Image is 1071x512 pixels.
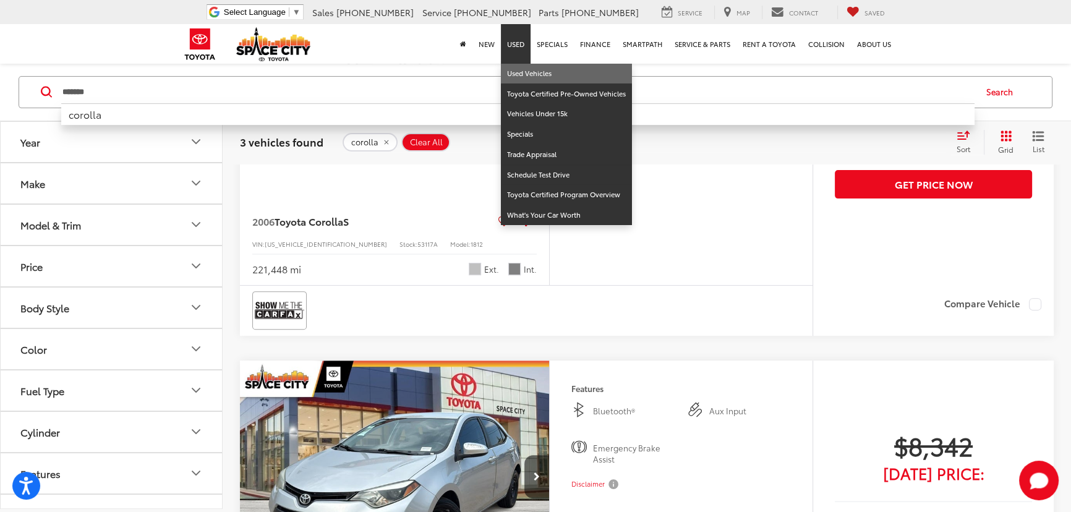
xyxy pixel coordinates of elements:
span: S [343,214,349,228]
a: Finance [574,24,617,64]
a: Rent a Toyota [736,24,802,64]
span: Contact [789,8,818,17]
span: Service [422,6,451,19]
div: Body Style [189,300,203,315]
div: Cylinder [20,426,60,438]
button: Clear All [401,133,450,151]
div: Price [189,258,203,273]
a: About Us [851,24,897,64]
button: Grid View [984,130,1023,155]
div: Color [20,343,47,355]
button: remove corolla [343,133,398,151]
span: Toyota Corolla [275,214,343,228]
button: Get Price Now [835,170,1032,198]
div: Model & Trim [20,219,81,231]
div: Color [189,341,203,356]
button: Search [975,77,1031,108]
input: Search by Make, Model, or Keyword [61,77,975,107]
button: Body StyleBody Style [1,288,223,328]
span: [PHONE_NUMBER] [561,6,639,19]
span: Service [678,8,702,17]
a: Toyota Certified Program Overview [501,185,632,205]
span: VIN: [252,239,265,249]
button: FeaturesFeatures [1,453,223,493]
span: Dark Charcoal [508,263,521,275]
span: Map [736,8,750,17]
span: Model: [450,239,471,249]
button: Select sort value [950,130,984,155]
a: My Saved Vehicles [837,6,894,19]
a: What's Your Car Worth [501,205,632,225]
span: Bluetooth® [593,405,675,417]
button: MakeMake [1,163,223,203]
span: Emergency Brake Assist [593,442,675,465]
span: Saved [864,8,885,17]
button: PricePrice [1,246,223,286]
a: Home [454,24,472,64]
a: Specials [501,124,632,145]
span: Silver Streak Mica [469,263,481,275]
button: ColorColor [1,329,223,369]
button: Next image [524,455,549,498]
button: Fuel TypeFuel Type [1,370,223,411]
a: New [472,24,501,64]
a: 2006Toyota CorollaS [252,215,493,228]
button: YearYear [1,122,223,162]
label: Compare Vehicle [944,298,1041,310]
a: Service & Parts [668,24,736,64]
div: Year [189,134,203,149]
button: CylinderCylinder [1,412,223,452]
span: [DATE] Price: [835,467,1032,479]
img: Space City Toyota [236,27,310,61]
span: 2006 [252,214,275,228]
span: Ext. [484,263,499,275]
svg: Start Chat [1019,461,1059,500]
a: Vehicles Under 15k [501,104,632,124]
button: Model & TrimModel & Trim [1,205,223,245]
div: Model & Trim [189,217,203,232]
div: Body Style [20,302,69,314]
span: Disclaimer [571,479,605,489]
a: SmartPath [617,24,668,64]
div: Make [189,176,203,190]
span: 3 vehicles found [240,134,323,149]
span: Select Language [224,7,286,17]
span: Stock: [399,239,417,249]
img: Toyota [177,24,223,64]
span: [PHONE_NUMBER] [454,6,531,19]
button: Toggle Chat Window [1019,461,1059,500]
a: Specials [531,24,574,64]
a: Map [714,6,759,19]
button: List View [1023,130,1054,155]
a: Used [501,24,531,64]
span: Parts [539,6,559,19]
a: Used Vehicles [501,64,632,84]
a: Contact [762,6,827,19]
span: Int. [524,263,537,275]
button: Disclaimer [571,471,621,497]
span: [US_VEHICLE_IDENTIFICATION_NUMBER] [265,239,387,249]
div: Year [20,136,40,148]
span: Sales [312,6,334,19]
span: ▼ [292,7,301,17]
div: 221,448 mi [252,262,301,276]
div: Features [20,467,61,479]
span: List [1032,143,1044,154]
li: corolla [61,103,975,125]
div: Cylinder [189,424,203,439]
div: Price [20,260,43,272]
span: corolla [351,137,378,147]
h4: Features [571,384,791,393]
div: Make [20,177,45,189]
span: 53117A [417,239,438,249]
img: View CARFAX report [255,294,304,326]
a: Service [652,6,712,19]
span: Sort [957,143,970,154]
span: $8,342 [835,430,1032,461]
a: Select Language​ [224,7,301,17]
span: Grid [998,144,1013,155]
span: [PHONE_NUMBER] [336,6,414,19]
a: Trade Appraisal [501,145,632,165]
